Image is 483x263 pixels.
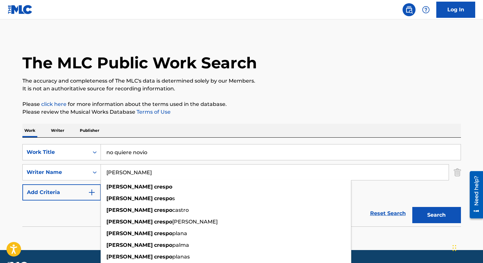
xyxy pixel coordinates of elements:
p: It is not an authoritative source for recording information. [22,85,461,93]
strong: [PERSON_NAME] [106,230,153,236]
strong: [PERSON_NAME] [106,195,153,201]
span: [PERSON_NAME] [172,219,218,225]
img: 9d2ae6d4665cec9f34b9.svg [88,189,96,196]
button: Search [412,207,461,223]
div: Writer Name [27,168,85,176]
span: castro [172,207,189,213]
iframe: Chat Widget [451,232,483,263]
p: Please for more information about the terms used in the database. [22,100,461,108]
strong: [PERSON_NAME] [106,242,153,248]
button: Add Criteria [22,184,101,200]
a: Terms of Use [135,109,171,115]
img: Delete Criterion [454,164,461,180]
a: click here [41,101,66,107]
div: Drag [453,238,456,258]
strong: crespo [154,184,172,190]
p: The accuracy and completeness of The MLC's data is determined solely by our Members. [22,77,461,85]
p: Work [22,124,37,137]
img: MLC Logo [8,5,33,14]
a: Reset Search [367,206,409,221]
span: plana [172,230,187,236]
strong: crespo [154,230,172,236]
div: Help [419,3,432,16]
a: Log In [436,2,475,18]
div: Work Title [27,148,85,156]
iframe: Resource Center [465,168,483,221]
a: Public Search [403,3,416,16]
h1: The MLC Public Work Search [22,53,257,73]
span: s [172,195,175,201]
p: Writer [49,124,66,137]
strong: crespo [154,242,172,248]
strong: [PERSON_NAME] [106,254,153,260]
strong: crespo [154,207,172,213]
strong: crespo [154,254,172,260]
p: Please review the Musical Works Database [22,108,461,116]
span: palma [172,242,189,248]
span: planas [172,254,190,260]
strong: [PERSON_NAME] [106,219,153,225]
p: Publisher [78,124,101,137]
img: search [405,6,413,14]
strong: [PERSON_NAME] [106,184,153,190]
strong: [PERSON_NAME] [106,207,153,213]
form: Search Form [22,144,461,226]
strong: crespo [154,219,172,225]
strong: crespo [154,195,172,201]
img: help [422,6,430,14]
